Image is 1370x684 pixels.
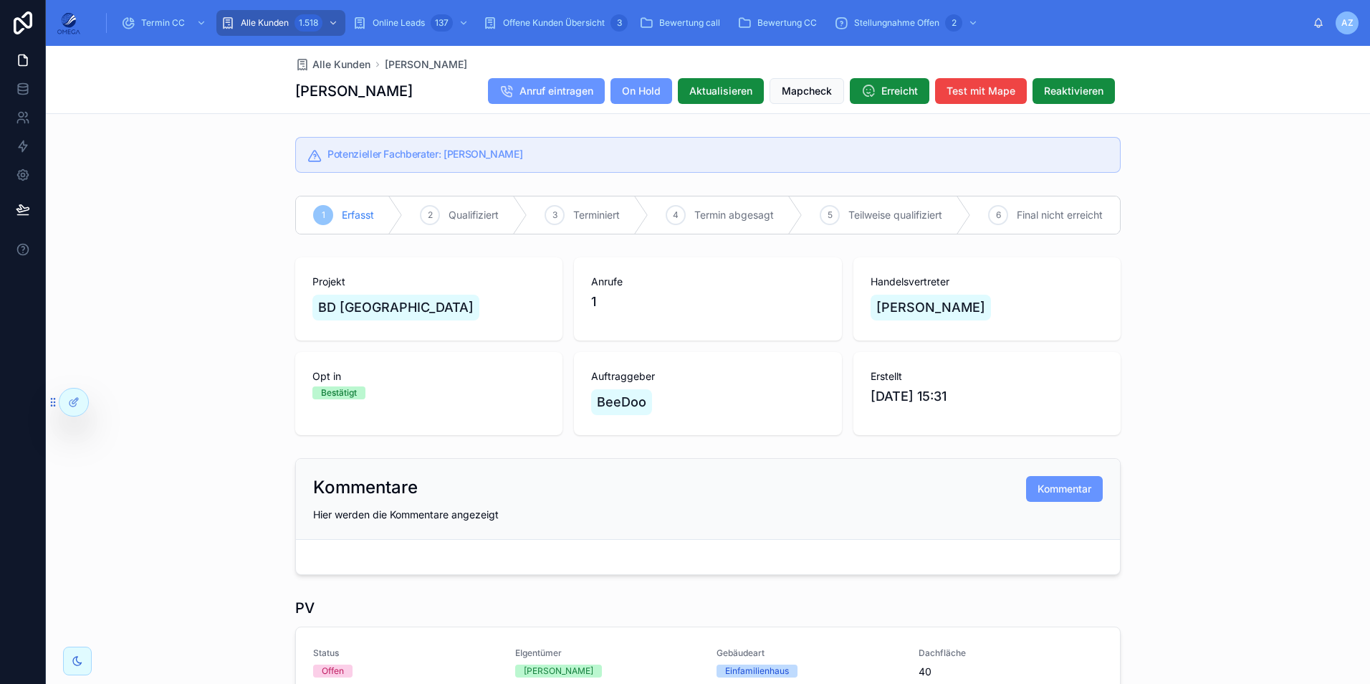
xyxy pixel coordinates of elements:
a: Offene Kunden Übersicht3 [479,10,632,36]
span: Handelsvertreter [871,275,1103,289]
span: Auftraggeber [591,369,824,384]
span: Termin CC [141,17,185,29]
span: Alle Kunden [312,57,370,72]
span: 5 [828,209,833,221]
h5: Potenzieller Fachberater: Fabian Hindenberg [327,149,1108,159]
button: Reaktivieren [1033,78,1115,104]
div: Einfamilienhaus [725,665,789,678]
span: 2 [428,209,433,221]
span: Erreicht [881,84,918,98]
button: Anruf eintragen [488,78,605,104]
span: Bewertung call [659,17,720,29]
button: Mapcheck [770,78,844,104]
span: 1 [322,209,325,221]
div: Offen [322,665,344,678]
span: EIgentümer [515,647,700,659]
a: [PERSON_NAME] [385,57,467,72]
span: [PERSON_NAME] [876,298,985,318]
div: scrollable content [92,7,1313,39]
span: Stellungnahme Offen [854,17,939,29]
button: On Hold [610,78,672,104]
button: Aktualisieren [678,78,764,104]
span: [DATE] 15:31 [871,386,1103,407]
div: 2 [945,14,962,32]
button: Kommentar [1026,476,1103,502]
span: Status [313,647,498,659]
div: 137 [431,14,453,32]
a: Alle Kunden [295,57,370,72]
a: Online Leads137 [348,10,476,36]
span: BeeDoo [597,392,646,412]
span: Qualifiziert [449,208,499,222]
span: Opt in [312,369,545,384]
span: Erstellt [871,369,1103,384]
span: Reaktivieren [1044,84,1103,98]
span: Hier werden die Kommentare angezeigt [313,508,499,521]
span: Termin abgesagt [694,208,774,222]
span: AZ [1341,17,1354,29]
span: Alle Kunden [241,17,289,29]
a: Alle Kunden1.518 [216,10,345,36]
a: Stellungnahme Offen2 [830,10,985,36]
span: Offene Kunden Übersicht [503,17,605,29]
span: BD [GEOGRAPHIC_DATA] [318,298,474,318]
span: Kommentar [1038,482,1091,496]
a: Termin CC [117,10,214,36]
span: Dachfläche [919,647,1103,659]
span: Aktualisieren [689,84,752,98]
h1: [PERSON_NAME] [295,81,413,101]
a: Bewertung call [635,10,730,36]
span: Final nicht erreicht [1017,208,1103,222]
span: Test mit Mape [947,84,1015,98]
span: Gebäudeart [717,647,901,659]
span: Bewertung CC [757,17,817,29]
h1: PV [295,598,315,618]
span: Anruf eintragen [519,84,593,98]
span: 3 [552,209,557,221]
span: Mapcheck [782,84,832,98]
img: App logo [57,11,80,34]
div: 1.518 [294,14,322,32]
span: Projekt [312,275,545,289]
h2: Kommentare [313,476,418,499]
div: Bestätigt [321,386,357,399]
span: 40 [919,665,1103,679]
div: 3 [610,14,628,32]
button: Test mit Mape [935,78,1027,104]
span: Terminiert [573,208,620,222]
span: On Hold [622,84,661,98]
span: 6 [996,209,1001,221]
span: Teilweise qualifiziert [848,208,942,222]
div: [PERSON_NAME] [524,665,593,678]
button: Erreicht [850,78,929,104]
span: Erfasst [342,208,374,222]
span: Online Leads [373,17,425,29]
a: Bewertung CC [733,10,827,36]
span: Anrufe [591,275,824,289]
span: 1 [591,292,596,312]
span: 4 [673,209,679,221]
